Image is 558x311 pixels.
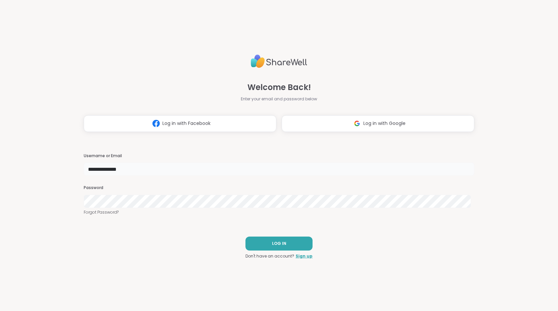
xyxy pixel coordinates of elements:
[251,52,307,71] img: ShareWell Logo
[84,185,474,191] h3: Password
[351,117,363,130] img: ShareWell Logomark
[84,153,474,159] h3: Username or Email
[150,117,162,130] img: ShareWell Logomark
[245,237,313,251] button: LOG IN
[162,120,211,127] span: Log in with Facebook
[84,209,474,215] a: Forgot Password?
[247,81,311,93] span: Welcome Back!
[296,253,313,259] a: Sign up
[363,120,406,127] span: Log in with Google
[282,115,474,132] button: Log in with Google
[241,96,317,102] span: Enter your email and password below
[84,115,276,132] button: Log in with Facebook
[245,253,294,259] span: Don't have an account?
[272,241,286,247] span: LOG IN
